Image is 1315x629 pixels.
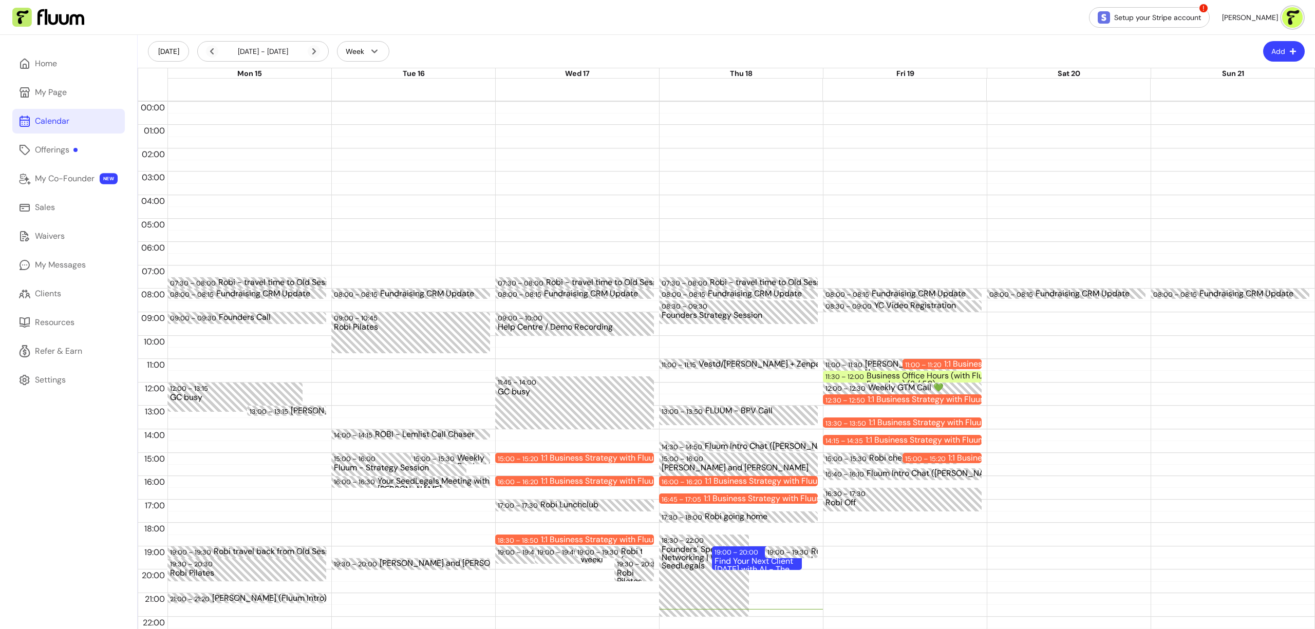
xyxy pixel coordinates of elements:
button: Sun 21 [1222,68,1244,80]
div: [PERSON_NAME] Weekly Catch Up [865,360,995,370]
div: 19:30 – 20:30 [170,559,215,569]
div: 12:00 – 13:15 [170,384,211,393]
div: [PERSON_NAME] (Fluum Intro) [212,594,366,602]
div: 19:30 – 20:30 [617,559,662,569]
div: [DATE] - [DATE] [206,45,320,58]
span: 02:00 [139,149,167,160]
div: Business Office Hours (with Fluum Founders) (3 / 50) [867,372,1020,382]
span: Mon 15 [237,69,262,78]
span: ! [1198,3,1209,13]
div: 08:00 – 08:15 [498,290,544,299]
div: 09:00 – 10:45 [334,313,380,323]
div: Find Your Next Client [DATE] with AI - The Sprint for Freelancers (57 / 100) [715,557,799,568]
a: My Page [12,80,125,105]
div: 08:00 – 08:15 [334,290,380,299]
span: Sun 21 [1222,69,1244,78]
img: Fluum Logo [12,8,84,27]
div: YC Video Registration [874,301,1028,311]
button: Sat 20 [1058,68,1080,80]
button: Wed 17 [565,68,590,80]
div: Sales [35,201,55,214]
img: Stripe Icon [1098,11,1110,24]
div: 08:30 – 09:30 [662,301,710,311]
div: 19:00 – 19:45LvlUp Labs Weekly Masterclass: GTM [535,546,602,564]
div: 19:00 – 19:45 [498,547,541,557]
div: Robi travel back from Old Sessions [621,547,683,557]
span: Tue 16 [403,69,425,78]
div: 08:00 – 08:15Fundraising CRM Update [823,289,982,299]
div: 19:00 – 20:00Find Your Next Client [DATE] with AI - The Sprint for Freelancers (57 / 100) [712,546,802,570]
div: Clients [35,288,61,300]
div: Your SeedLegals Meeting with [PERSON_NAME] [378,477,531,487]
div: 08:00 – 08:15Fundraising CRM Update [167,289,326,299]
div: 12:00 – 13:15GC busy [167,383,303,412]
div: 15:00 – 15:30 [414,454,457,464]
a: My Co-Founder NEW [12,166,125,191]
div: 14:00 – 14:15ROBI - Lemlist Call Chaser [331,429,490,440]
div: Waivers [35,230,65,242]
div: 15:00 – 15:30 [825,454,869,464]
div: 11:45 – 14:00GC busy [495,376,654,429]
button: Add [1263,41,1305,62]
div: 16:30 – 17:30Robi Off [823,488,982,511]
div: 08:00 – 08:15Fundraising CRM Update [659,289,818,299]
div: Weekly GTM Call 💚 [868,384,1022,393]
div: Robi - travel time to Old Sessions [546,278,700,288]
div: 19:00 – 19:30 [767,547,811,557]
div: Robi going home [705,512,858,522]
div: 08:00 – 08:15 [825,290,872,299]
div: 18:30 – 22:00 [662,536,706,545]
div: 15:00 – 15:201:1 Business Strategy with Fluum Founder [495,453,654,463]
div: 16:00 – 16:201:1 Business Strategy with Fluum Founder [659,476,818,486]
div: Fundraising CRM Update [708,290,861,298]
div: 18:30 – 22:00Founders' Speed Networking | Wise x SeedLegals [659,535,749,617]
span: 06:00 [139,242,167,253]
span: Wed 17 [565,69,590,78]
div: FLUUM - BPV Call [705,407,859,424]
span: 05:00 [139,219,167,230]
div: Fundraising CRM Update [216,290,370,298]
div: Fundraising CRM Update [544,290,698,298]
div: 16:45 – 17:051:1 Business Strategy with Fluum Founder [659,493,818,504]
div: 11:30 – 12:00 [825,372,867,382]
div: 11:00 – 11:30 [825,360,865,370]
div: 08:30 – 09:00YC Video Registration [823,300,982,312]
div: 07:30 – 08:00Robi - travel time to Old Sessions [659,277,818,289]
span: 22:00 [140,617,167,628]
div: [PERSON_NAME] and [PERSON_NAME] [662,464,815,475]
div: 11:00 – 11:201:1 Business Strategy with Fluum Founder [903,359,982,369]
div: 12:00 – 12:30Weekly GTM Call 💚 [823,383,982,394]
div: 16:00 – 16:20 [498,477,541,487]
span: [PERSON_NAME] [1222,12,1278,23]
div: 19:00 – 19:45 [537,547,580,557]
div: 11:00 – 11:30[PERSON_NAME] Weekly Catch Up [823,359,958,371]
span: 04:00 [139,196,167,206]
a: Clients [12,281,125,306]
a: Settings [12,368,125,392]
div: Calendar [35,115,69,127]
div: 16:00 – 16:30Your SeedLegals Meeting with [PERSON_NAME] [331,476,490,488]
div: 19:30 – 20:30Robi Pilates [614,558,654,582]
div: 15:00 – 15:30Weekly Product/Tech Call 🎧 [411,453,491,465]
div: 16:00 – 16:201:1 Business Strategy with Fluum Founder [495,476,654,486]
div: Fundraising CRM Update [380,290,534,298]
span: 20:00 [139,570,167,581]
div: 15:40 – 16:10Fluum Intro Chat ([PERSON_NAME]) [823,468,982,480]
span: 15:00 [142,453,167,464]
div: 15:40 – 16:10 [825,469,867,479]
button: avatar[PERSON_NAME] [1222,7,1303,28]
button: Mon 15 [237,68,262,80]
div: Offerings [35,144,78,156]
div: 17:30 – 18:00 [662,512,705,522]
a: Calendar [12,109,125,134]
div: Robi - travel time to Old Sessions [218,278,372,288]
div: 08:00 – 08:15 [662,290,708,299]
div: 11:30 – 12:00Business Office Hours (with Fluum Founders) (3 / 50) [823,371,982,383]
div: 07:30 – 08:00 [662,278,710,288]
span: 14:00 [142,430,167,441]
div: 1:1 Business Strategy with Fluum Founder [944,360,1019,368]
div: Fundraising CRM Update [872,290,1025,298]
div: 14:30 – 14:50 [662,442,705,452]
div: GC busy [498,388,651,428]
div: LvlUp Labs Weekly Masterclass: GTM [580,547,643,563]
